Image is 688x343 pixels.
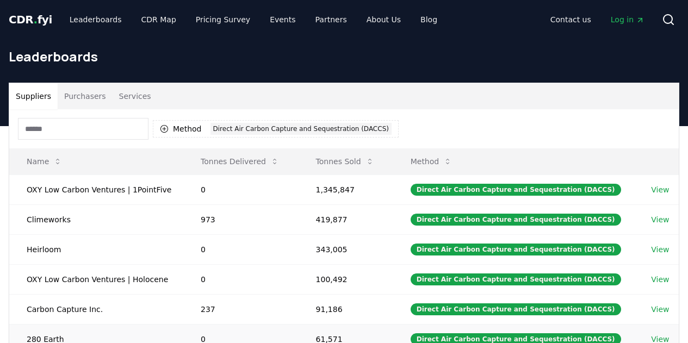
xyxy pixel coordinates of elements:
[183,234,299,264] td: 0
[611,14,644,25] span: Log in
[113,83,158,109] button: Services
[411,273,621,285] div: Direct Air Carbon Capture and Sequestration (DACCS)
[411,244,621,255] div: Direct Air Carbon Capture and Sequestration (DACCS)
[58,83,113,109] button: Purchasers
[192,151,288,172] button: Tonnes Delivered
[9,83,58,109] button: Suppliers
[9,234,183,264] td: Heirloom
[651,304,669,315] a: View
[9,13,52,26] span: CDR fyi
[299,174,393,204] td: 1,345,847
[307,10,356,29] a: Partners
[61,10,446,29] nav: Main
[542,10,600,29] a: Contact us
[9,174,183,204] td: OXY Low Carbon Ventures | 1PointFive
[61,10,131,29] a: Leaderboards
[299,234,393,264] td: 343,005
[299,264,393,294] td: 100,492
[133,10,185,29] a: CDR Map
[651,214,669,225] a: View
[183,264,299,294] td: 0
[651,274,669,285] a: View
[412,10,446,29] a: Blog
[18,151,71,172] button: Name
[411,214,621,226] div: Direct Air Carbon Capture and Sequestration (DACCS)
[299,294,393,324] td: 91,186
[358,10,410,29] a: About Us
[183,174,299,204] td: 0
[210,123,392,135] div: Direct Air Carbon Capture and Sequestration (DACCS)
[261,10,304,29] a: Events
[183,204,299,234] td: 973
[9,264,183,294] td: OXY Low Carbon Ventures | Holocene
[9,294,183,324] td: Carbon Capture Inc.
[602,10,653,29] a: Log in
[411,303,621,315] div: Direct Air Carbon Capture and Sequestration (DACCS)
[651,184,669,195] a: View
[183,294,299,324] td: 237
[9,204,183,234] td: Climeworks
[299,204,393,234] td: 419,877
[402,151,461,172] button: Method
[9,12,52,27] a: CDR.fyi
[411,184,621,196] div: Direct Air Carbon Capture and Sequestration (DACCS)
[153,120,399,138] button: MethodDirect Air Carbon Capture and Sequestration (DACCS)
[187,10,259,29] a: Pricing Survey
[9,48,679,65] h1: Leaderboards
[651,244,669,255] a: View
[542,10,653,29] nav: Main
[307,151,383,172] button: Tonnes Sold
[34,13,38,26] span: .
